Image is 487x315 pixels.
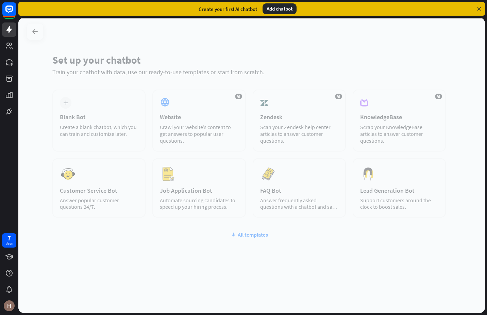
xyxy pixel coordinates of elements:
[263,3,297,14] div: Add chatbot
[5,3,26,23] button: Open LiveChat chat widget
[6,241,13,246] div: days
[199,6,257,12] div: Create your first AI chatbot
[7,235,11,241] div: 7
[2,233,16,248] a: 7 days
